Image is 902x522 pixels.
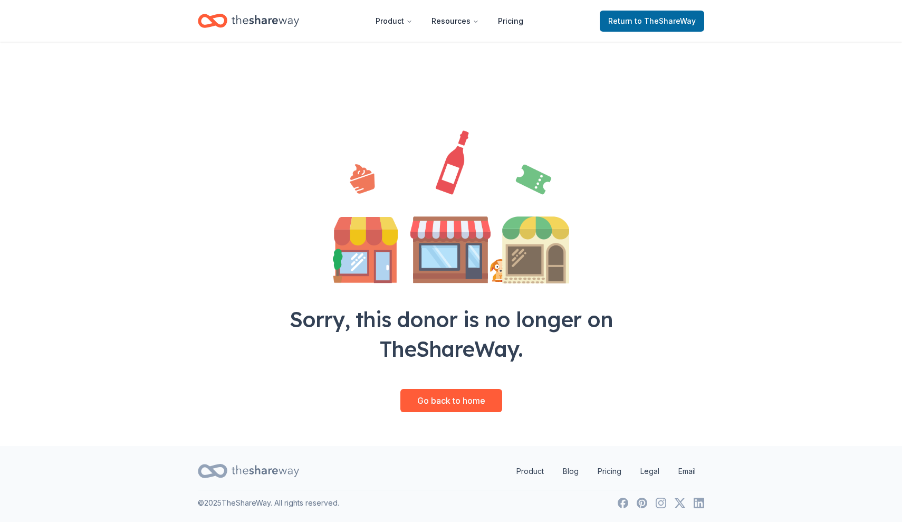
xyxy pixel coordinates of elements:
img: Illustration for landing page [333,130,569,283]
a: Pricing [490,11,532,32]
a: Go back to home [400,389,502,412]
a: Home [198,8,299,33]
span: to TheShareWay [635,16,696,25]
a: Pricing [589,461,630,482]
a: Returnto TheShareWay [600,11,704,32]
a: Legal [632,461,668,482]
nav: Main [367,8,532,33]
a: Product [508,461,552,482]
button: Resources [423,11,487,32]
nav: quick links [508,461,704,482]
a: Blog [554,461,587,482]
div: Sorry, this donor is no longer on TheShareWay. [265,305,637,364]
p: © 2025 TheShareWay. All rights reserved. [198,497,339,509]
button: Product [367,11,421,32]
span: Return [608,15,696,27]
a: Email [670,461,704,482]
